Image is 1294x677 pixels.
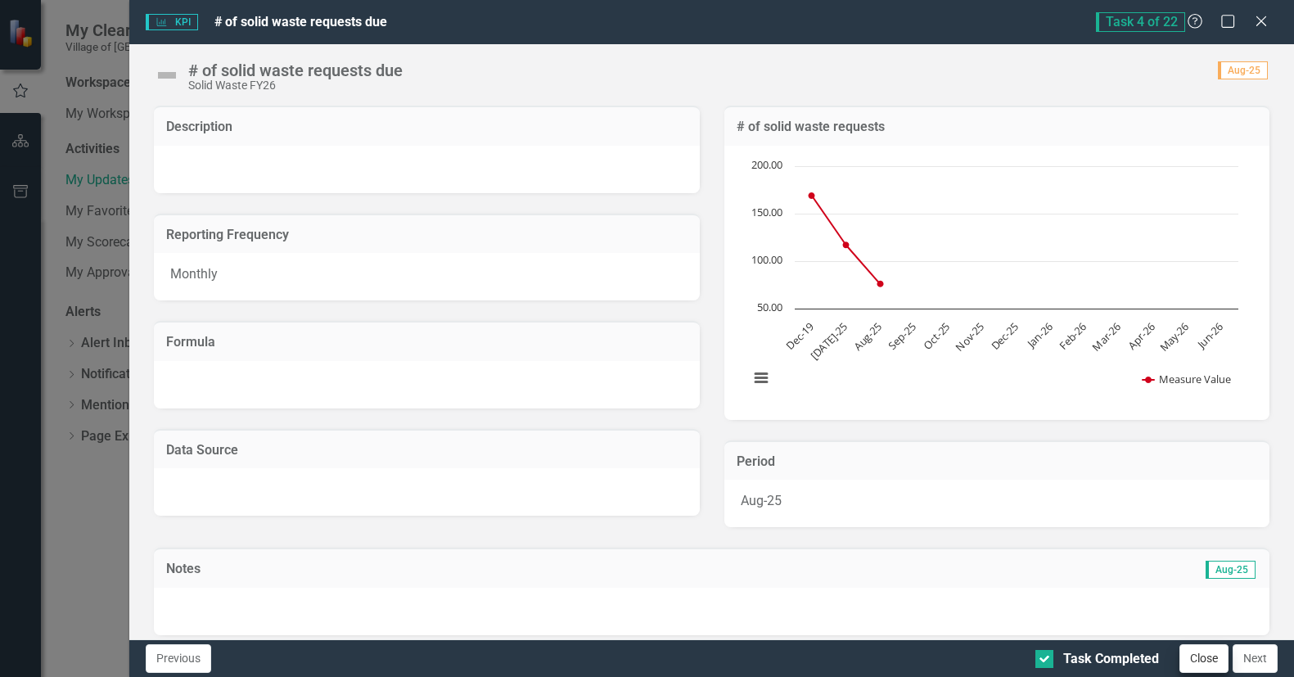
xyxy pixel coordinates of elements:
[952,319,986,354] text: Nov-25
[877,280,883,287] path: Aug-25, 76. Measure Value.
[1056,319,1089,353] text: Feb-26
[1125,319,1157,352] text: Apr-26
[146,14,198,30] span: KPI
[750,367,773,390] button: View chart menu, Chart
[1063,650,1159,669] div: Task Completed
[1143,372,1232,386] button: Show Measure Value
[166,443,687,458] h3: Data Source
[1193,319,1225,352] text: Jun-26
[1089,319,1123,354] text: Mar-26
[1022,319,1055,352] text: Jan-26
[757,300,782,314] text: 50.00
[146,644,211,673] button: Previous
[842,241,849,248] path: Jul-25, 117. Measure Value.
[188,61,403,79] div: # of solid waste requests due
[1156,319,1192,354] text: May-26
[1096,12,1185,32] span: Task 4 of 22
[154,62,180,88] img: Not Defined
[1206,561,1256,579] span: Aug-25
[166,335,687,350] h3: Formula
[737,454,1257,469] h3: Period
[188,79,403,92] div: Solid Waste FY26
[741,158,1247,404] svg: Interactive chart
[987,319,1021,353] text: Dec-25
[751,157,782,172] text: 200.00
[1179,644,1229,673] button: Close
[741,158,1253,404] div: Chart. Highcharts interactive chart.
[166,562,602,576] h3: Notes
[751,252,782,267] text: 100.00
[166,120,687,134] h3: Description
[166,228,687,242] h3: Reporting Frequency
[1233,644,1278,673] button: Next
[920,319,953,352] text: Oct-25
[1218,61,1268,79] span: Aug-25
[807,319,850,363] text: [DATE]-25
[724,480,1269,527] div: Aug-25
[154,253,699,300] div: Monthly
[885,319,918,353] text: Sep-25
[782,319,816,353] text: Dec-19
[737,120,1257,134] h3: # of solid waste requests
[850,319,885,354] text: Aug-25
[214,14,387,29] span: # of solid waste requests due
[808,192,814,199] path: Dec-19, 169. Measure Value.
[751,205,782,219] text: 150.00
